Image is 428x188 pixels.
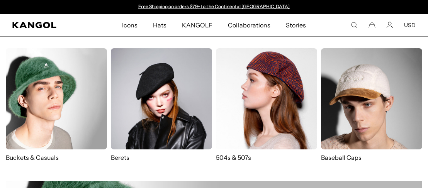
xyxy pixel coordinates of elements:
p: Baseball Caps [321,153,422,162]
a: Stories [278,14,314,36]
a: Free Shipping on orders $79+ to the Continental [GEOGRAPHIC_DATA] [138,3,290,9]
div: 1 of 2 [134,4,294,10]
p: Buckets & Casuals [6,153,107,162]
a: Baseball Caps [321,48,422,169]
span: Hats [153,14,166,36]
span: Collaborations [228,14,270,36]
a: Collaborations [220,14,278,36]
span: Icons [122,14,138,36]
a: Kangol [12,22,80,28]
a: Account [386,22,393,29]
a: Berets [111,48,212,162]
a: 504s & 507s [216,48,317,162]
div: Announcement [134,4,294,10]
a: Buckets & Casuals [6,48,107,162]
a: KANGOLF [174,14,220,36]
p: Berets [111,153,212,162]
button: Cart [369,22,375,29]
summary: Search here [351,22,358,29]
span: KANGOLF [182,14,212,36]
a: Hats [145,14,174,36]
button: USD [404,22,416,29]
span: Stories [286,14,306,36]
p: 504s & 507s [216,153,317,162]
a: Icons [114,14,145,36]
slideshow-component: Announcement bar [134,4,294,10]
